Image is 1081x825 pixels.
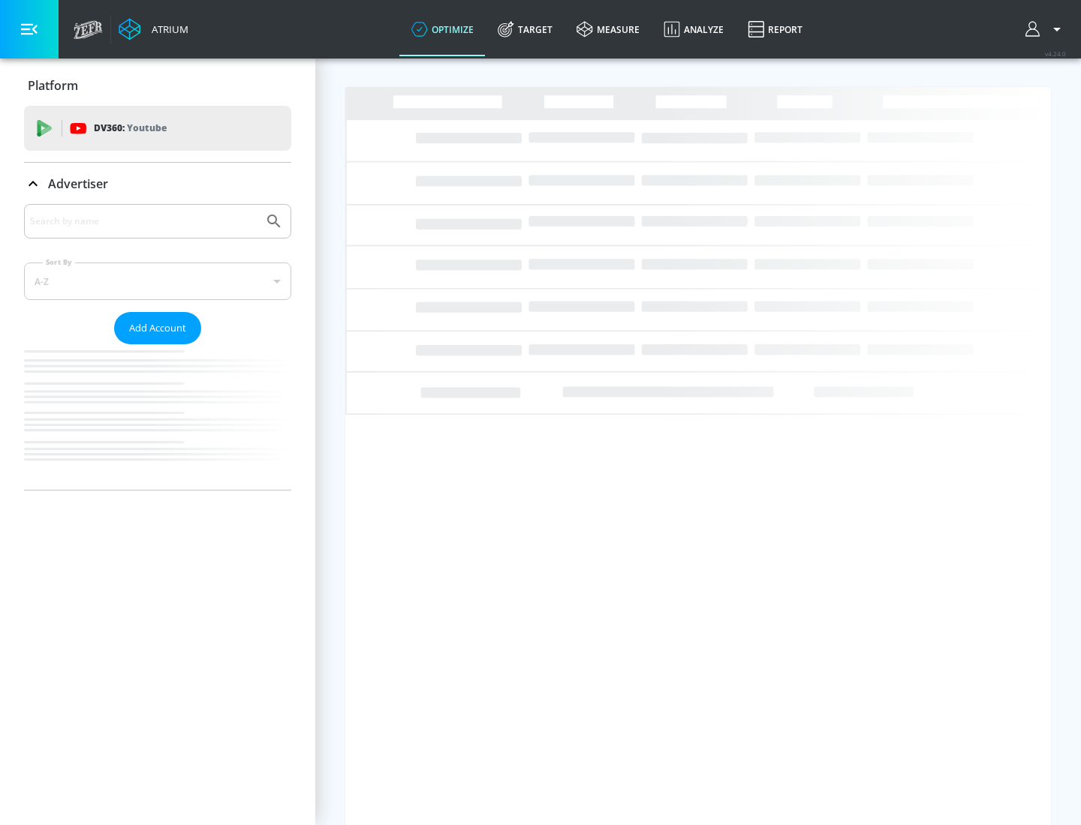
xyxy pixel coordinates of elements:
[28,77,78,94] p: Platform
[399,2,486,56] a: optimize
[30,211,257,231] input: Search by name
[94,120,167,136] p: DV360:
[24,262,291,300] div: A-Z
[736,2,815,56] a: Report
[486,2,565,56] a: Target
[127,120,167,136] p: Youtube
[119,18,188,40] a: Atrium
[48,175,108,192] p: Advertiser
[24,204,291,490] div: Advertiser
[24,344,291,490] nav: list of Advertiser
[129,319,186,337] span: Add Account
[146,22,188,36] div: Atrium
[43,257,75,267] label: Sort By
[565,2,652,56] a: measure
[24,163,291,205] div: Advertiser
[114,312,201,344] button: Add Account
[1045,49,1066,58] span: v 4.24.0
[24,106,291,151] div: DV360: Youtube
[24,64,291,106] div: Platform
[652,2,736,56] a: Analyze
